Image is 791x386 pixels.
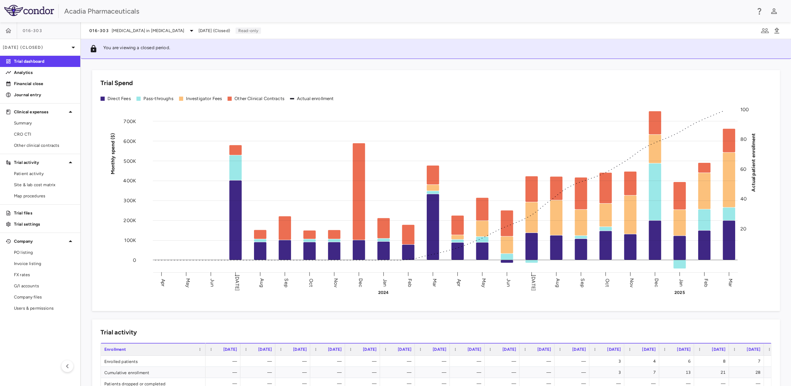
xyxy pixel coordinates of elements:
[14,283,75,289] span: G/l accounts
[421,356,446,367] div: —
[143,96,173,102] div: Pass-throughs
[751,133,756,191] tspan: Actual patient enrollment
[124,218,136,224] tspan: 200K
[386,356,411,367] div: —
[604,278,610,287] text: Oct
[14,120,75,126] span: Summary
[481,278,487,287] text: May
[502,347,516,352] span: [DATE]
[316,367,342,378] div: —
[247,367,272,378] div: —
[630,356,656,367] div: 4
[572,347,586,352] span: [DATE]
[740,136,747,142] tspan: 80
[23,28,42,33] span: 016-303
[14,69,75,76] p: Analytics
[14,305,75,311] span: Users & permissions
[674,290,685,295] text: 2025
[363,347,376,352] span: [DATE]
[421,367,446,378] div: —
[333,278,339,287] text: Nov
[259,278,265,287] text: Aug
[124,158,136,164] tspan: 500K
[378,290,389,295] text: 2024
[100,78,133,88] h6: Trial Spend
[735,356,760,367] div: 7
[14,171,75,177] span: Patient activity
[727,278,733,287] text: Mar
[677,347,691,352] span: [DATE]
[561,356,586,367] div: —
[506,279,512,287] text: Jun
[432,278,438,287] text: Mar
[740,107,749,113] tspan: 100
[293,347,307,352] span: [DATE]
[236,28,261,34] p: Read-only
[642,347,656,352] span: [DATE]
[14,81,75,87] p: Financial close
[247,356,272,367] div: —
[700,367,725,378] div: 21
[64,6,751,16] div: Acadia Pharmaceuticals
[223,347,237,352] span: [DATE]
[234,96,284,102] div: Other Clinical Contracts
[747,347,760,352] span: [DATE]
[282,367,307,378] div: —
[630,367,656,378] div: 7
[133,257,136,263] tspan: 0
[14,272,75,278] span: FX rates
[14,92,75,98] p: Journal entry
[665,367,691,378] div: 13
[456,356,481,367] div: —
[14,109,66,115] p: Clinical expenses
[740,226,746,232] tspan: 20
[282,356,307,367] div: —
[665,356,691,367] div: 6
[124,198,136,204] tspan: 300K
[580,278,585,287] text: Sep
[185,278,191,287] text: May
[124,118,136,124] tspan: 700K
[703,278,709,287] text: Feb
[3,44,69,51] p: [DATE] (Closed)
[14,142,75,149] span: Other clinical contracts
[100,328,137,337] h6: Trial activity
[735,367,760,378] div: 28
[700,356,725,367] div: 8
[101,367,206,378] div: Cumulative enrollment
[561,367,586,378] div: —
[433,347,446,352] span: [DATE]
[199,28,230,34] span: [DATE] (Closed)
[386,367,411,378] div: —
[103,45,170,53] p: You are viewing a closed period.
[607,347,621,352] span: [DATE]
[328,347,342,352] span: [DATE]
[596,356,621,367] div: 3
[4,5,54,16] img: logo-full-SnFGN8VE.png
[596,367,621,378] div: 3
[537,347,551,352] span: [DATE]
[456,279,462,286] text: Apr
[14,260,75,267] span: Invoice listing
[629,278,635,287] text: Nov
[382,279,388,286] text: Jan
[283,278,289,287] text: Sep
[212,356,237,367] div: —
[555,278,561,287] text: Aug
[209,279,215,287] text: Jun
[89,28,109,33] span: 016-303
[14,294,75,300] span: Company files
[14,131,75,137] span: CRO CTI
[101,356,206,366] div: Enrolled patients
[14,238,66,244] p: Company
[14,159,66,166] p: Trial activity
[678,279,684,286] text: Jan
[491,367,516,378] div: —
[308,278,314,287] text: Oct
[160,279,166,286] text: Apr
[234,275,240,291] text: [DATE]
[14,182,75,188] span: Site & lab cost matrix
[456,367,481,378] div: —
[468,347,481,352] span: [DATE]
[712,347,725,352] span: [DATE]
